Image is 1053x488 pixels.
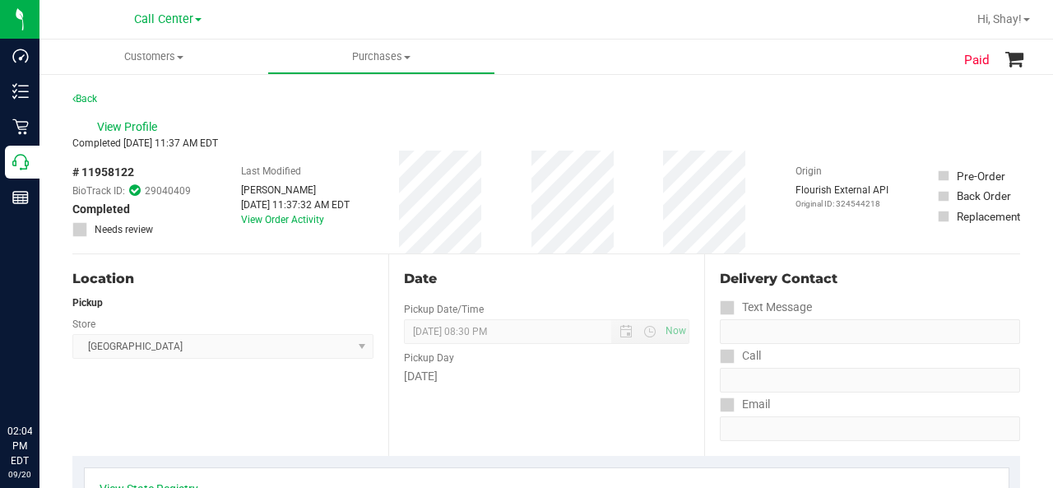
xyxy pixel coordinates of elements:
[134,12,193,26] span: Call Center
[95,222,153,237] span: Needs review
[404,351,454,365] label: Pickup Day
[267,40,495,74] a: Purchases
[796,183,888,210] div: Flourish External API
[720,368,1020,393] input: Format: (999) 999-9999
[12,48,29,64] inline-svg: Dashboard
[12,119,29,135] inline-svg: Retail
[39,49,267,64] span: Customers
[720,393,770,416] label: Email
[129,183,141,198] span: In Sync
[72,297,103,309] strong: Pickup
[720,269,1020,289] div: Delivery Contact
[241,198,350,212] div: [DATE] 11:37:32 AM EDT
[957,168,1005,184] div: Pre-Order
[241,164,301,179] label: Last Modified
[7,424,32,468] p: 02:04 PM EDT
[12,83,29,100] inline-svg: Inventory
[7,468,32,481] p: 09/20
[957,188,1011,204] div: Back Order
[720,344,761,368] label: Call
[12,189,29,206] inline-svg: Reports
[72,201,130,218] span: Completed
[796,198,888,210] p: Original ID: 324544218
[49,354,68,374] iframe: Resource center unread badge
[72,137,218,149] span: Completed [DATE] 11:37 AM EDT
[72,269,373,289] div: Location
[404,302,484,317] label: Pickup Date/Time
[72,184,125,198] span: BioTrack ID:
[268,49,494,64] span: Purchases
[957,208,1020,225] div: Replacement
[16,356,66,406] iframe: Resource center
[404,368,689,385] div: [DATE]
[404,269,689,289] div: Date
[72,164,134,181] span: # 11958122
[977,12,1022,26] span: Hi, Shay!
[72,93,97,105] a: Back
[145,184,191,198] span: 29040409
[12,154,29,170] inline-svg: Call Center
[97,119,163,136] span: View Profile
[796,164,822,179] label: Origin
[964,51,990,70] span: Paid
[241,183,350,198] div: [PERSON_NAME]
[39,40,267,74] a: Customers
[241,214,324,225] a: View Order Activity
[72,317,95,332] label: Store
[720,319,1020,344] input: Format: (999) 999-9999
[720,295,812,319] label: Text Message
